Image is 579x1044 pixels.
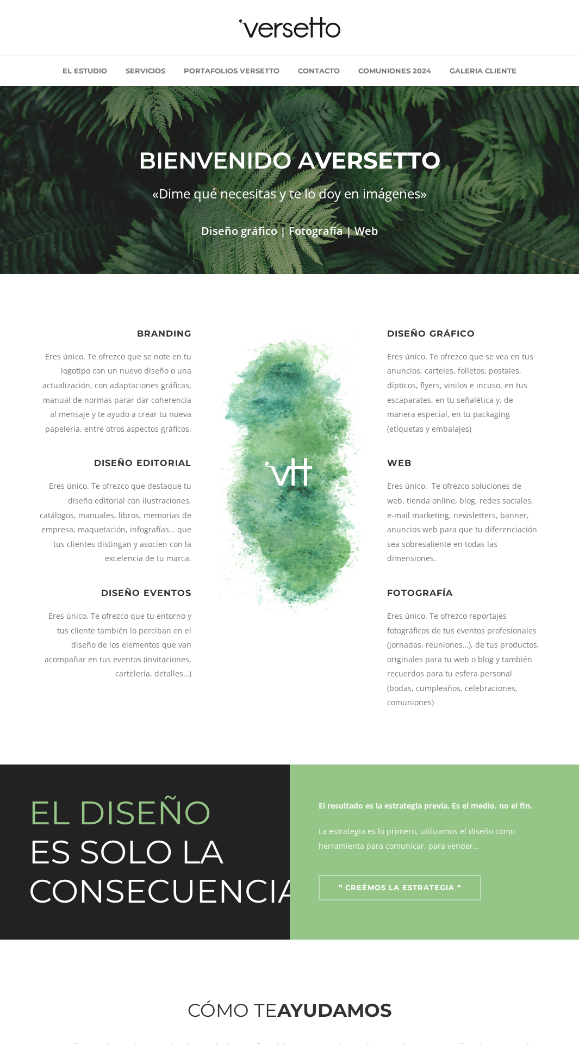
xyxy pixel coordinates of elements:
[40,588,192,598] h6: Diseño eventos
[315,146,440,175] strong: Versetto
[40,182,540,205] h3: «Dime qué necesitas y te lo doy en imágenes»
[319,824,550,853] p: La estrategia es lo primero, utilizamos el diseño como herramienta para comunicar, para vender…
[40,328,192,339] h6: Branding
[441,55,525,86] a: Galeria cliente
[387,588,539,598] h6: Fotografía
[29,793,211,832] span: EL DISEÑO
[333,884,466,891] span: ” Creémos la estrategia “
[387,479,539,566] p: Eres único. Te ofrezco soluciones de web, tienda online, blog, redes sociales, e-mail marketing, ...
[319,800,532,811] strong: El resultado es la estrategia previa. Es el medio, no el fin.
[54,55,115,86] a: El estudio
[387,609,539,710] p: Eres único. Te ofrezco reportajes fotográficos de tus eventos profesionales (jornadas, reuniones…...
[277,999,392,1022] strong: ayudamos
[387,458,539,468] h6: Web
[176,55,288,86] a: Portafolios Versetto
[350,55,439,86] a: Comuniones 2024
[40,140,540,182] h1: Bienvenido a
[40,479,192,566] p: Eres único. Te ofrezco que destaque tu diseño editorial con ilustraciones, catálogos, manuales, l...
[319,875,481,900] a: ” Creémos la estrategia “
[235,16,344,38] img: versetto
[29,832,309,911] span: ES SOLO LA CONSECUENCIA.
[290,55,348,86] a: Contacto
[40,221,540,241] h2: Diseño gráfico | Fotografía | Web
[387,328,539,339] h6: Diseño Gráfico
[40,350,192,437] p: Eres único. Te ofrezco que se note en tu logotipo con un nuevo diseño o una actualización, con ad...
[213,328,365,615] img: versetto_diseño_grafico_online_web_tienda_online_publicidad_alfaro_larioja_calahorra
[40,609,192,681] p: Eres único. Te ofrezco que tu entorno y tus cliente también lo perciban en el diseño de los eleme...
[40,458,192,468] h6: Diseño Editorial
[40,994,540,1027] h4: Cómo te
[387,350,539,437] p: Eres único. Te ofrezco que se vea en tus anuncios, carteles, folletos, postales, dípticos, flyers...
[117,55,173,86] a: Servicios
